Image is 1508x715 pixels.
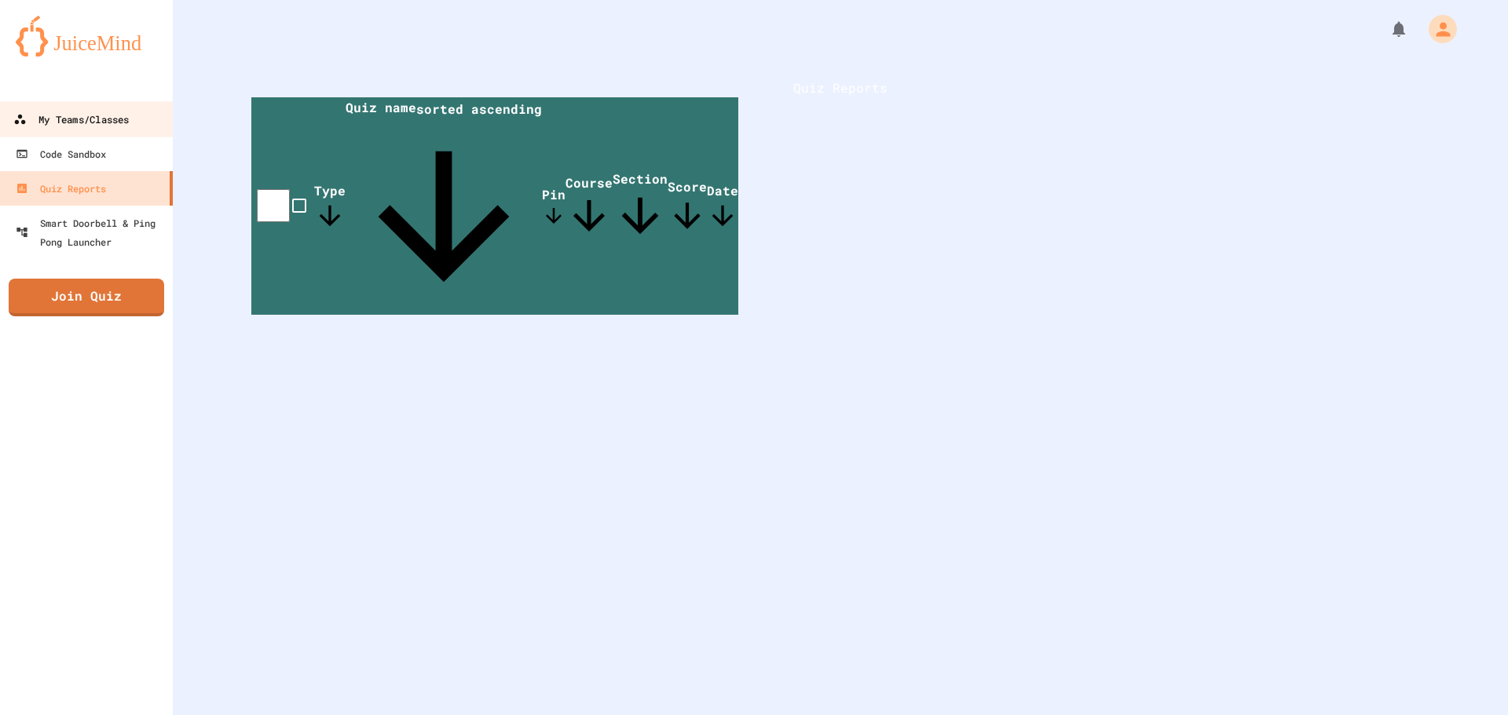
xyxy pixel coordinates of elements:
[707,182,738,232] span: Date
[16,16,157,57] img: logo-orange.svg
[416,100,542,117] span: sorted ascending
[314,182,346,232] span: Type
[13,110,129,130] div: My Teams/Classes
[1412,11,1461,47] div: My Account
[16,213,167,251] div: Smart Doorbell & Ping Pong Launcher
[668,178,707,235] span: Score
[565,174,613,239] span: Course
[9,279,164,316] a: Join Quiz
[613,170,668,243] span: Section
[16,179,106,198] div: Quiz Reports
[16,144,106,163] div: Code Sandbox
[346,99,542,315] span: Quiz namesorted ascending
[251,78,1429,97] h1: Quiz Reports
[257,189,290,222] input: select all desserts
[542,186,565,228] span: Pin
